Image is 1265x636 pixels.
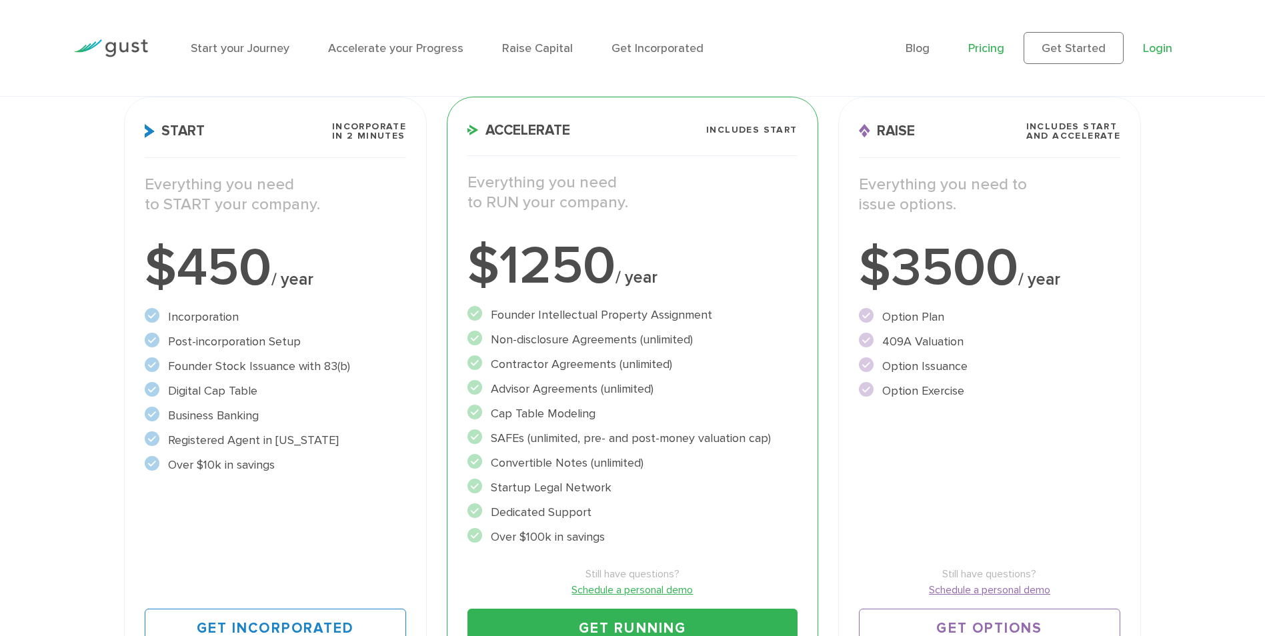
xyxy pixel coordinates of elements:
li: Dedicated Support [467,503,797,521]
a: Blog [906,41,930,55]
li: Non-disclosure Agreements (unlimited) [467,331,797,349]
li: Founder Stock Issuance with 83(b) [145,357,407,375]
li: 409A Valuation [859,333,1121,351]
a: Schedule a personal demo [467,582,797,598]
li: Option Issuance [859,357,1121,375]
li: Convertible Notes (unlimited) [467,454,797,472]
li: Over $10k in savings [145,456,407,474]
li: Digital Cap Table [145,382,407,400]
a: Get Started [1024,32,1124,64]
div: $450 [145,241,407,295]
a: Accelerate your Progress [328,41,463,55]
img: Raise Icon [859,124,870,138]
p: Everything you need to START your company. [145,175,407,215]
p: Everything you need to RUN your company. [467,173,797,213]
a: Login [1143,41,1172,55]
span: Accelerate [467,123,570,137]
img: Start Icon X2 [145,124,155,138]
li: Option Plan [859,308,1121,326]
li: SAFEs (unlimited, pre- and post-money valuation cap) [467,429,797,447]
a: Raise Capital [502,41,573,55]
li: Contractor Agreements (unlimited) [467,355,797,373]
li: Post-incorporation Setup [145,333,407,351]
span: / year [1018,269,1060,289]
img: Gust Logo [73,39,148,57]
span: / year [615,267,658,287]
div: $1250 [467,239,797,293]
a: Schedule a personal demo [859,582,1121,598]
span: Raise [859,124,915,138]
span: Start [145,124,205,138]
li: Startup Legal Network [467,479,797,497]
span: Still have questions? [467,566,797,582]
span: Includes START and ACCELERATE [1026,122,1121,141]
span: Includes START [706,125,798,135]
li: Business Banking [145,407,407,425]
img: Accelerate Icon [467,125,479,135]
a: Get Incorporated [611,41,704,55]
span: / year [271,269,313,289]
li: Cap Table Modeling [467,405,797,423]
span: Incorporate in 2 Minutes [332,122,406,141]
p: Everything you need to issue options. [859,175,1121,215]
li: Founder Intellectual Property Assignment [467,306,797,324]
a: Start your Journey [191,41,289,55]
span: Still have questions? [859,566,1121,582]
div: $3500 [859,241,1121,295]
a: Pricing [968,41,1004,55]
li: Incorporation [145,308,407,326]
li: Registered Agent in [US_STATE] [145,431,407,449]
li: Over $100k in savings [467,528,797,546]
li: Option Exercise [859,382,1121,400]
li: Advisor Agreements (unlimited) [467,380,797,398]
